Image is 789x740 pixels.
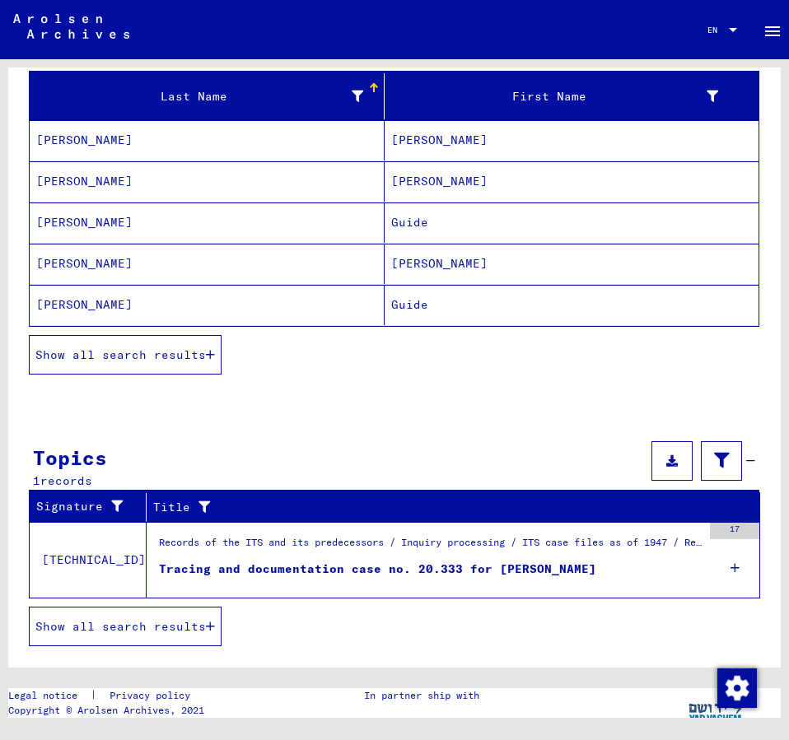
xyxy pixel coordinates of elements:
span: 1 [33,473,40,488]
mat-cell: Guide [385,202,759,243]
mat-cell: Guide [385,285,759,325]
p: In partner ship with [364,688,479,703]
div: Signature [36,494,150,520]
p: Copyright © Arolsen Archives, 2021 [8,703,210,718]
mat-cell: [PERSON_NAME] [30,202,385,243]
span: Show all search results [35,619,206,634]
mat-cell: [PERSON_NAME] [385,244,759,284]
img: Change consent [717,668,757,708]
a: Privacy policy [96,688,210,703]
span: records [48,54,100,69]
mat-icon: Side nav toggle icon [763,21,782,41]
div: Topics [33,443,107,472]
td: [TECHNICAL_ID] [30,522,147,598]
mat-cell: [PERSON_NAME] [30,120,385,161]
div: Last Name [36,88,363,105]
mat-cell: [PERSON_NAME] [30,244,385,284]
div: Last Name [36,83,384,109]
div: First Name [391,83,739,109]
div: 17 [710,523,759,539]
span: records [40,473,92,488]
mat-header-cell: First Name [385,73,759,119]
img: yv_logo.png [685,688,747,729]
div: Title [153,499,727,516]
div: | [8,688,210,703]
mat-cell: [PERSON_NAME] [385,161,759,202]
button: Toggle sidenav [756,13,789,46]
mat-header-cell: Last Name [30,73,385,119]
div: Tracing and documentation case no. 20.333 for [PERSON_NAME] [159,561,596,578]
mat-cell: [PERSON_NAME] [385,120,759,161]
span: Show all search results [35,347,206,362]
button: Show all search results [29,335,222,375]
img: Arolsen_neg.svg [13,14,129,39]
span: EN [707,26,726,35]
mat-cell: [PERSON_NAME] [30,285,385,325]
mat-cell: [PERSON_NAME] [30,161,385,202]
a: Legal notice [8,688,91,703]
span: 23 [33,54,48,69]
div: Signature [36,498,133,515]
button: Show all search results [29,607,222,646]
div: Title [153,494,744,520]
div: First Name [391,88,718,105]
div: Records of the ITS and its predecessors / Inquiry processing / ITS case files as of 1947 / Reposi... [159,535,702,558]
div: Change consent [717,668,756,707]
